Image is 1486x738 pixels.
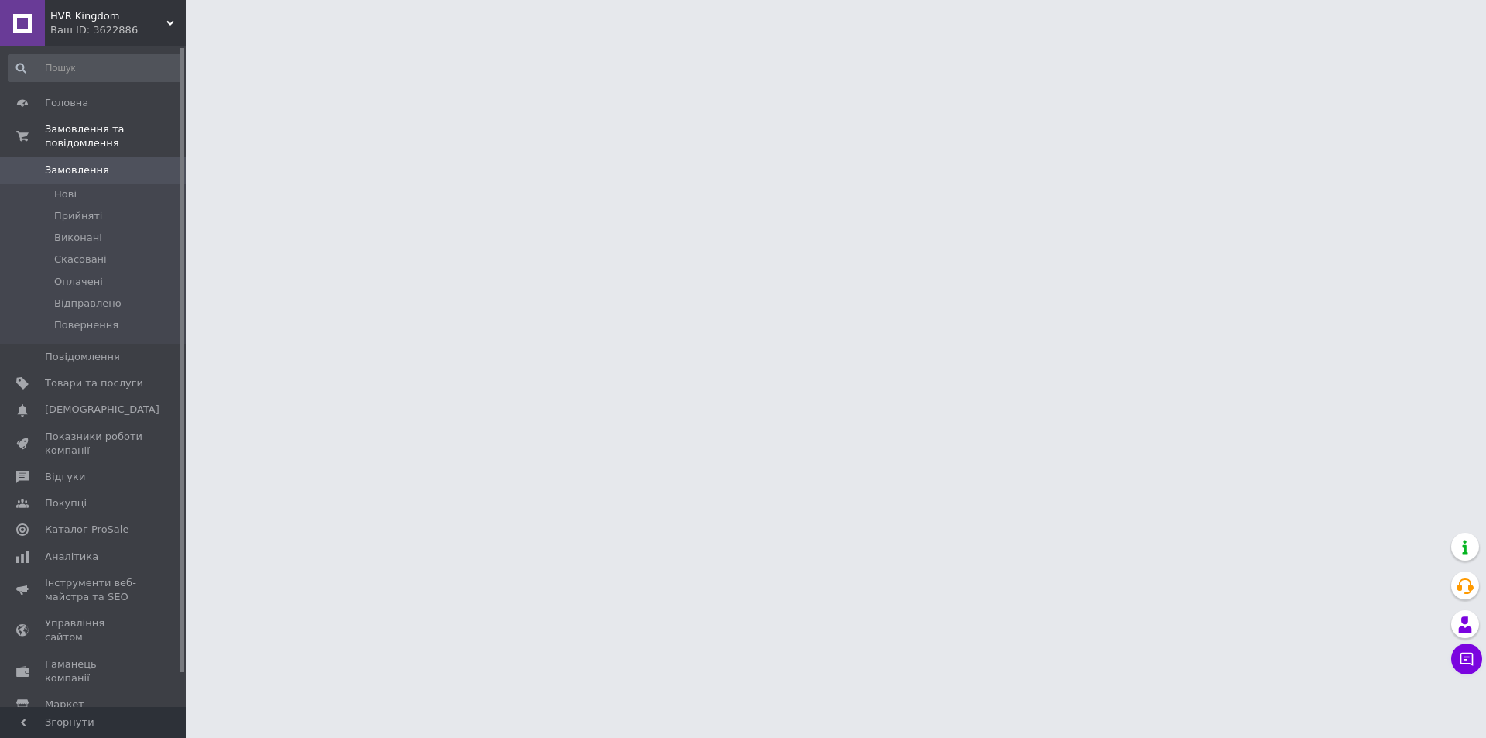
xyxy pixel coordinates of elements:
[45,376,143,390] span: Товари та послуги
[45,470,85,484] span: Відгуки
[8,54,183,82] input: Пошук
[1451,644,1482,674] button: Чат з покупцем
[45,550,98,564] span: Аналітика
[45,350,120,364] span: Повідомлення
[54,297,122,311] span: Відправлено
[54,318,118,332] span: Повернення
[54,209,102,223] span: Прийняті
[45,523,128,537] span: Каталог ProSale
[45,430,143,458] span: Показники роботи компанії
[50,9,166,23] span: HVR Kingdom
[45,616,143,644] span: Управління сайтом
[45,96,88,110] span: Головна
[45,163,109,177] span: Замовлення
[45,698,84,712] span: Маркет
[54,187,77,201] span: Нові
[45,576,143,604] span: Інструменти веб-майстра та SEO
[45,657,143,685] span: Гаманець компанії
[45,496,87,510] span: Покупці
[54,275,103,289] span: Оплачені
[45,403,159,417] span: [DEMOGRAPHIC_DATA]
[45,122,186,150] span: Замовлення та повідомлення
[54,252,107,266] span: Скасовані
[54,231,102,245] span: Виконані
[50,23,186,37] div: Ваш ID: 3622886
